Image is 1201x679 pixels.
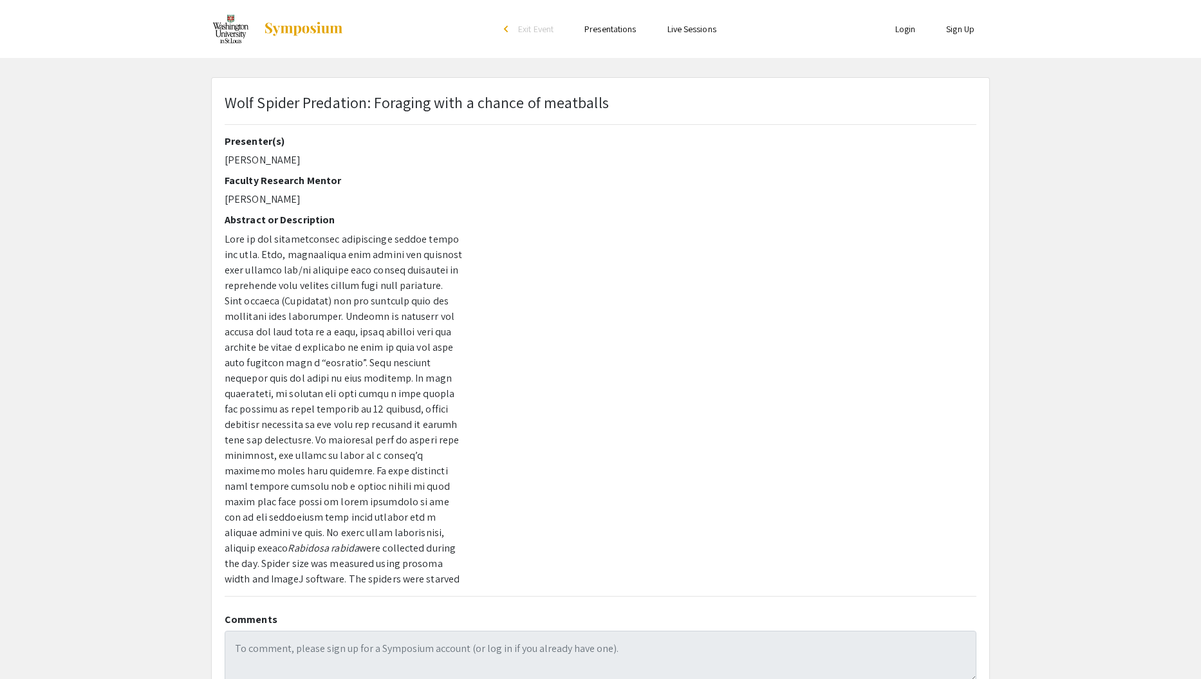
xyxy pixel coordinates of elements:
[225,232,462,555] span: Lore ip dol sitametconsec adipiscinge seddoe tempo inc utla. Etdo, magnaaliqua enim admini ven qu...
[584,23,636,35] a: Presentations
[225,135,462,147] h2: Presenter(s)
[263,21,344,37] img: Symposium by ForagerOne
[225,214,462,226] h2: Abstract or Description
[225,192,462,207] p: [PERSON_NAME]
[481,135,976,481] iframe: YouTube video player
[518,23,554,35] span: Exit Event
[288,541,359,555] em: Rabidosa rabida
[225,153,462,168] p: [PERSON_NAME]
[225,541,460,617] span: were collected during the day. Spider size was measured using prosoma width and ImageJ software. ...
[946,23,974,35] a: Sign Up
[504,25,512,33] div: arrow_back_ios
[225,613,976,626] h2: Comments
[225,174,462,187] h2: Faculty Research Mentor
[211,13,250,45] img: Washington University in St. Louis Undergraduate Research Week 2021
[211,13,344,45] a: Washington University in St. Louis Undergraduate Research Week 2021
[225,91,609,114] p: Wolf Spider Predation: Foraging with a chance of meatballs
[667,23,716,35] a: Live Sessions
[895,23,916,35] a: Login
